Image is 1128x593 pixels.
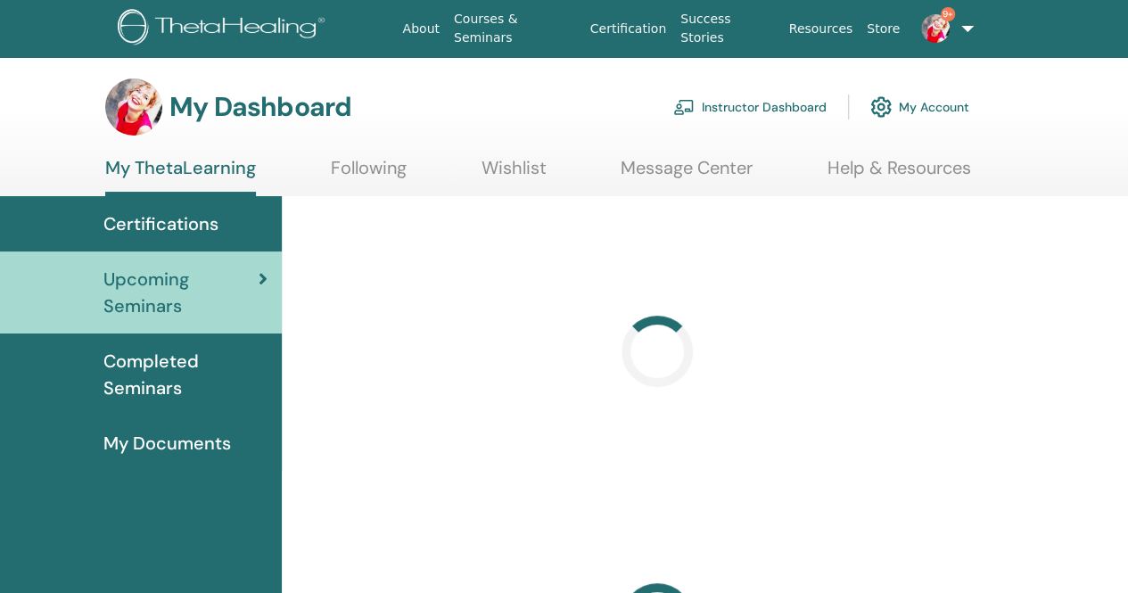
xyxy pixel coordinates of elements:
a: Courses & Seminars [447,3,583,54]
a: Wishlist [482,157,547,192]
img: default.jpg [921,14,950,43]
span: 9+ [941,7,955,21]
a: Resources [782,12,860,45]
a: Certification [583,12,673,45]
img: cog.svg [870,92,892,122]
a: My Account [870,87,969,127]
span: Certifications [103,210,218,237]
a: Help & Resources [827,157,971,192]
img: logo.png [118,9,331,49]
span: My Documents [103,430,231,457]
a: Following [331,157,407,192]
a: Instructor Dashboard [673,87,827,127]
img: default.jpg [105,78,162,136]
span: Completed Seminars [103,348,268,401]
a: My ThetaLearning [105,157,256,196]
h3: My Dashboard [169,91,351,123]
a: About [396,12,447,45]
a: Store [860,12,907,45]
a: Message Center [621,157,753,192]
span: Upcoming Seminars [103,266,259,319]
a: Success Stories [673,3,781,54]
img: chalkboard-teacher.svg [673,99,695,115]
